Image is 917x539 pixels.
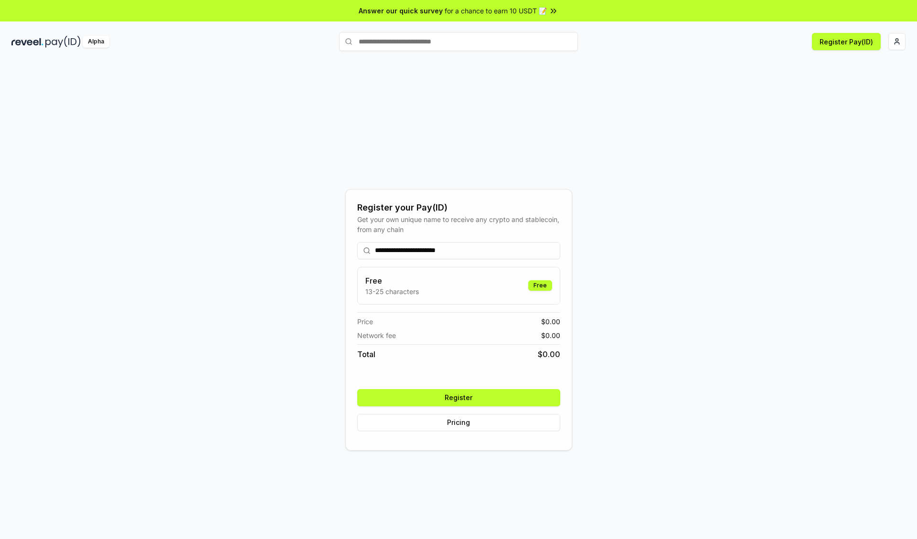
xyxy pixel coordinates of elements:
[357,389,560,406] button: Register
[528,280,552,291] div: Free
[365,275,419,286] h3: Free
[357,201,560,214] div: Register your Pay(ID)
[357,330,396,340] span: Network fee
[812,33,881,50] button: Register Pay(ID)
[365,286,419,296] p: 13-25 characters
[541,317,560,327] span: $ 0.00
[11,36,43,48] img: reveel_dark
[541,330,560,340] span: $ 0.00
[83,36,109,48] div: Alpha
[357,214,560,234] div: Get your own unique name to receive any crypto and stablecoin, from any chain
[538,349,560,360] span: $ 0.00
[357,317,373,327] span: Price
[445,6,547,16] span: for a chance to earn 10 USDT 📝
[359,6,443,16] span: Answer our quick survey
[45,36,81,48] img: pay_id
[357,414,560,431] button: Pricing
[357,349,375,360] span: Total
